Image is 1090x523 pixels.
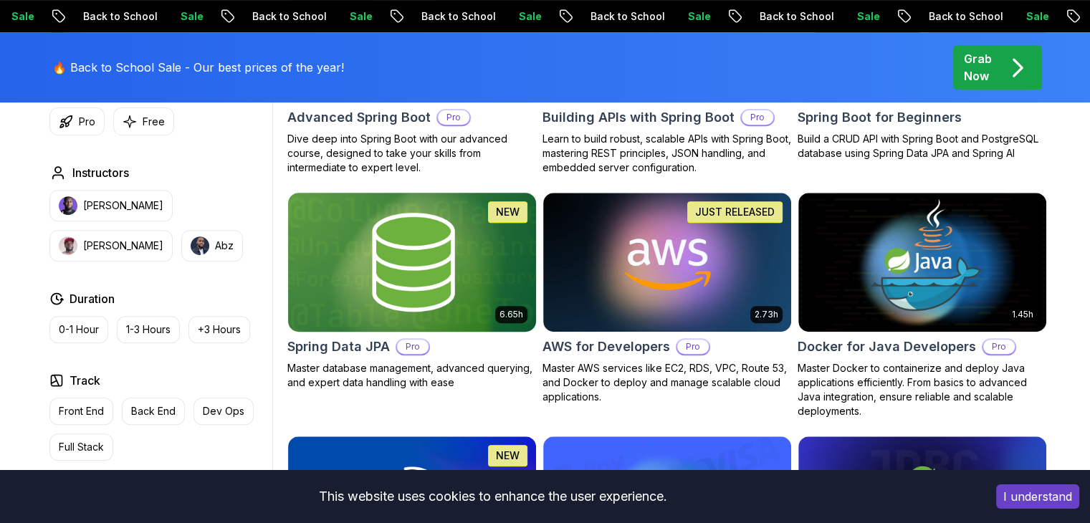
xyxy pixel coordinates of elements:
p: Pro [438,110,469,125]
button: Pro [49,107,105,135]
a: Spring Data JPA card6.65hNEWSpring Data JPAProMaster database management, advanced querying, and ... [287,192,537,390]
p: Master Docker to containerize and deploy Java applications efficiently. From basics to advanced J... [798,361,1047,418]
p: Dive deep into Spring Boot with our advanced course, designed to take your skills from intermedia... [287,132,537,175]
button: 0-1 Hour [49,316,108,343]
p: 🔥 Back to School Sale - Our best prices of the year! [52,59,344,76]
p: Free [143,115,165,129]
p: Build a CRUD API with Spring Boot and PostgreSQL database using Spring Data JPA and Spring AI [798,132,1047,160]
h2: Building APIs with Spring Boot [542,107,735,128]
p: Master database management, advanced querying, and expert data handling with ease [287,361,537,390]
p: Back to School [917,9,1014,24]
a: Docker for Java Developers card1.45hDocker for Java DevelopersProMaster Docker to containerize an... [798,192,1047,418]
p: Pro [397,340,429,354]
h2: Advanced Spring Boot [287,107,431,128]
p: Learn to build robust, scalable APIs with Spring Boot, mastering REST principles, JSON handling, ... [542,132,792,175]
p: Sale [507,9,553,24]
button: Front End [49,398,113,425]
img: instructor img [59,236,77,255]
p: JUST RELEASED [695,205,775,219]
p: 0-1 Hour [59,322,99,337]
h2: Docker for Java Developers [798,337,976,357]
p: Back to School [578,9,676,24]
button: instructor imgAbz [181,230,243,261]
p: Pro [983,340,1015,354]
h2: Instructors [72,164,129,181]
p: 6.65h [499,309,523,320]
p: NEW [496,448,520,463]
p: 2.73h [755,309,778,320]
p: +3 Hours [198,322,241,337]
p: Back End [131,404,176,418]
button: Full Stack [49,433,113,461]
h2: AWS for Developers [542,337,670,357]
img: instructor img [191,236,209,255]
img: Spring Data JPA card [282,189,542,335]
p: NEW [496,205,520,219]
p: Pro [742,110,773,125]
img: instructor img [59,196,77,215]
p: [PERSON_NAME] [83,239,163,253]
p: Pro [79,115,95,129]
button: Dev Ops [193,398,254,425]
p: Back to School [71,9,168,24]
p: Front End [59,404,104,418]
button: instructor img[PERSON_NAME] [49,190,173,221]
p: Dev Ops [203,404,244,418]
p: Grab Now [964,50,992,85]
a: AWS for Developers card2.73hJUST RELEASEDAWS for DevelopersProMaster AWS services like EC2, RDS, ... [542,192,792,404]
p: Full Stack [59,440,104,454]
p: Back to School [409,9,507,24]
p: 1.45h [1012,309,1033,320]
img: AWS for Developers card [543,193,791,332]
button: Free [113,107,174,135]
h2: Spring Boot for Beginners [798,107,962,128]
button: instructor img[PERSON_NAME] [49,230,173,261]
button: Back End [122,398,185,425]
p: [PERSON_NAME] [83,198,163,213]
h2: Spring Data JPA [287,337,390,357]
p: Back to School [747,9,845,24]
h2: Duration [70,290,115,307]
p: Sale [168,9,214,24]
h2: Track [70,372,100,389]
p: Pro [677,340,709,354]
p: Sale [338,9,383,24]
img: Docker for Java Developers card [798,193,1046,332]
button: +3 Hours [188,316,250,343]
button: Accept cookies [996,484,1079,509]
p: Abz [215,239,234,253]
button: 1-3 Hours [117,316,180,343]
p: Sale [1014,9,1060,24]
p: 1-3 Hours [126,322,171,337]
p: Back to School [240,9,338,24]
div: This website uses cookies to enhance the user experience. [11,481,975,512]
p: Sale [845,9,891,24]
p: Sale [676,9,722,24]
p: Master AWS services like EC2, RDS, VPC, Route 53, and Docker to deploy and manage scalable cloud ... [542,361,792,404]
